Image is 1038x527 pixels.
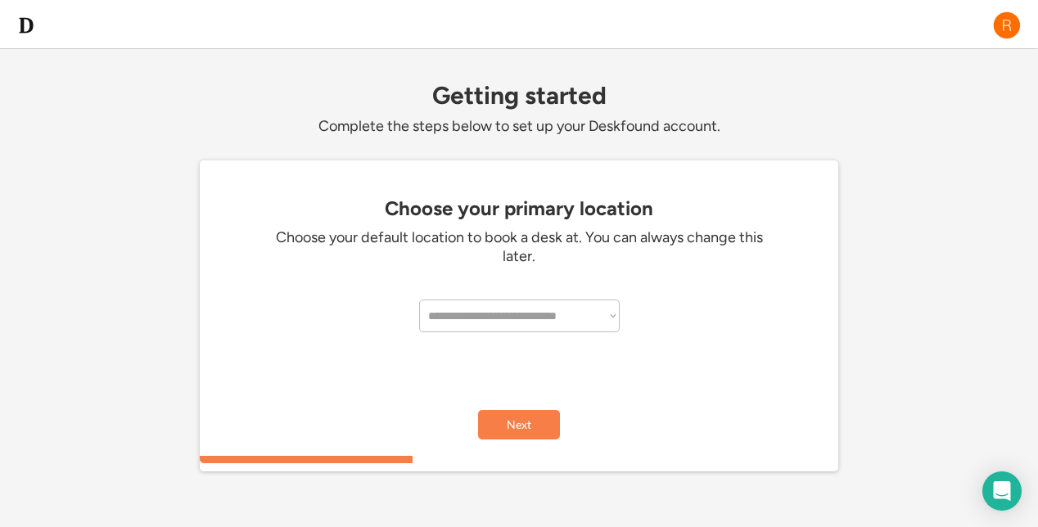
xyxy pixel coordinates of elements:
[992,11,1022,40] img: R.png
[200,82,838,109] div: Getting started
[478,410,560,439] button: Next
[208,197,830,220] div: Choose your primary location
[982,471,1022,511] div: Open Intercom Messenger
[16,16,36,35] img: d-whitebg.png
[273,228,765,267] div: Choose your default location to book a desk at. You can always change this later.
[203,456,842,463] div: 33.3333333333333%
[200,117,838,136] div: Complete the steps below to set up your Deskfound account.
